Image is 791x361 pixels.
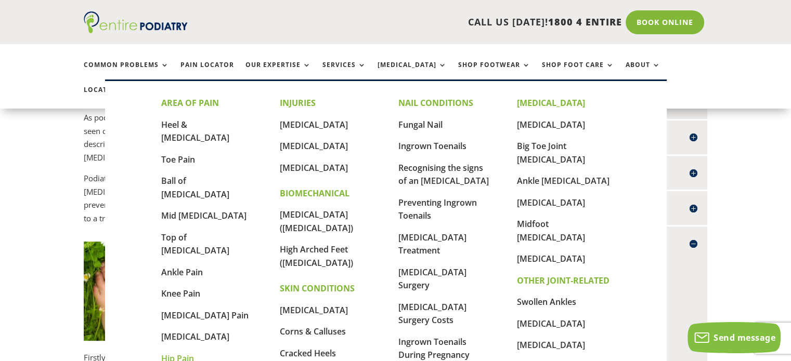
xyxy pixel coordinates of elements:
a: Ankle [MEDICAL_DATA] [517,175,610,186]
a: [MEDICAL_DATA] Treatment [398,232,466,257]
a: [MEDICAL_DATA] Surgery Costs [398,301,466,326]
img: logo (1) [84,11,188,33]
strong: INJURIES [280,97,316,109]
a: [MEDICAL_DATA] [517,253,585,264]
a: [MEDICAL_DATA] [280,304,348,316]
p: As podiatrists we deal with all things feet. Every day we see and treat nasty complications from ... [84,111,488,172]
a: Ingrown Toenails [398,140,466,152]
a: Ankle Pain [161,266,203,278]
a: Ball of [MEDICAL_DATA] [161,175,229,200]
a: Entire Podiatry [84,25,188,35]
a: Preventing Ingrown Toenails [398,197,477,222]
a: Locations [84,86,136,109]
strong: BIOMECHANICAL [280,188,349,199]
strong: NAIL CONDITIONS [398,97,473,109]
img: Medical Pedicure or Medi Pedi [84,242,232,340]
a: Swollen Ankles [517,296,576,307]
a: [MEDICAL_DATA] Pain [161,310,249,321]
a: Toe Pain [161,154,195,165]
a: [MEDICAL_DATA] [280,140,348,152]
strong: [MEDICAL_DATA] [517,97,585,109]
a: [MEDICAL_DATA] [517,339,585,351]
a: High Arched Feet ([MEDICAL_DATA]) [280,244,353,269]
strong: AREA OF PAIN [161,97,219,109]
a: [MEDICAL_DATA] [280,162,348,173]
a: About [626,61,660,84]
span: Send message [714,332,775,343]
a: [MEDICAL_DATA] [517,119,585,130]
a: Shop Footwear [458,61,530,84]
span: 1800 4 ENTIRE [548,16,622,28]
a: [MEDICAL_DATA] [280,119,348,130]
a: [MEDICAL_DATA] [161,331,229,342]
a: [MEDICAL_DATA] ([MEDICAL_DATA]) [280,209,353,234]
a: Top of [MEDICAL_DATA] [161,232,229,257]
a: Corns & Calluses [280,326,346,337]
a: Fungal Nail [398,119,443,130]
a: Services [322,61,366,84]
a: [MEDICAL_DATA] [517,197,585,208]
a: [MEDICAL_DATA] [517,318,585,329]
a: Cracked Heels [280,347,336,359]
p: Podiatrists are very qualified to treat all of these complications that commonly arise from nail ... [84,172,488,225]
a: Common Problems [84,61,169,84]
button: Send message [688,322,781,353]
strong: SKIN CONDITIONS [280,283,355,294]
strong: OTHER JOINT-RELATED [517,275,610,286]
a: Recognising the signs of an [MEDICAL_DATA] [398,162,489,187]
a: Midfoot [MEDICAL_DATA] [517,218,585,243]
a: Big Toe Joint [MEDICAL_DATA] [517,140,585,165]
a: Our Expertise [245,61,311,84]
a: Heel & [MEDICAL_DATA] [161,119,229,144]
a: Knee Pain [161,288,200,299]
p: CALL US [DATE]! [228,16,622,29]
a: [MEDICAL_DATA] Surgery [398,266,466,291]
a: Pain Locator [180,61,234,84]
a: Shop Foot Care [542,61,614,84]
a: [MEDICAL_DATA] [378,61,447,84]
a: Mid [MEDICAL_DATA] [161,210,247,221]
a: Ingrown Toenails During Pregnancy [398,336,470,361]
a: Book Online [626,10,704,34]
